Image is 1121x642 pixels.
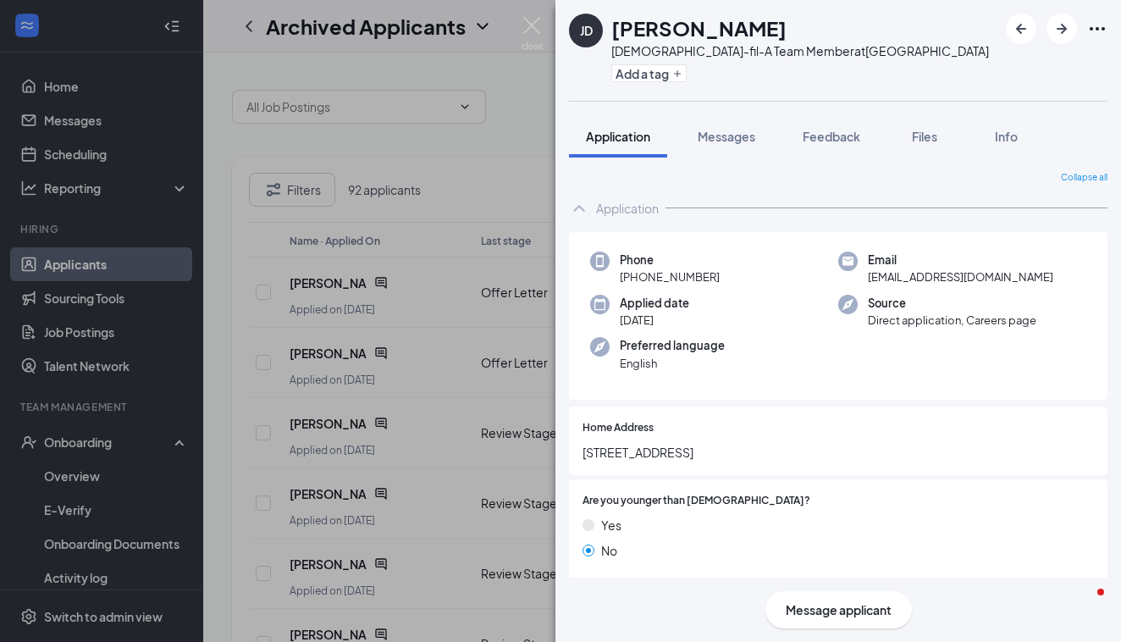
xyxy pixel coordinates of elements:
[868,268,1053,285] span: [EMAIL_ADDRESS][DOMAIN_NAME]
[868,295,1036,312] span: Source
[583,420,654,436] span: Home Address
[620,355,725,372] span: English
[1046,14,1077,44] button: ArrowRight
[601,516,621,534] span: Yes
[868,312,1036,329] span: Direct application, Careers page
[995,129,1018,144] span: Info
[912,129,937,144] span: Files
[620,252,720,268] span: Phone
[583,493,810,509] span: Are you younger than [DEMOGRAPHIC_DATA]?
[580,22,593,39] div: JD
[596,200,659,217] div: Application
[672,69,682,79] svg: Plus
[803,129,860,144] span: Feedback
[868,252,1053,268] span: Email
[601,541,617,560] span: No
[698,129,755,144] span: Messages
[611,42,989,59] div: [DEMOGRAPHIC_DATA]-fil-A Team Member at [GEOGRAPHIC_DATA]
[620,268,720,285] span: [PHONE_NUMBER]
[1011,19,1031,39] svg: ArrowLeftNew
[620,295,689,312] span: Applied date
[786,600,892,619] span: Message applicant
[620,337,725,354] span: Preferred language
[611,64,687,82] button: PlusAdd a tag
[1063,584,1104,625] iframe: Intercom live chat
[1061,171,1107,185] span: Collapse all
[1006,14,1036,44] button: ArrowLeftNew
[1052,19,1072,39] svg: ArrowRight
[611,14,787,42] h1: [PERSON_NAME]
[620,312,689,329] span: [DATE]
[583,443,1094,462] span: [STREET_ADDRESS]
[1087,19,1107,39] svg: Ellipses
[586,129,650,144] span: Application
[569,198,589,219] svg: ChevronUp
